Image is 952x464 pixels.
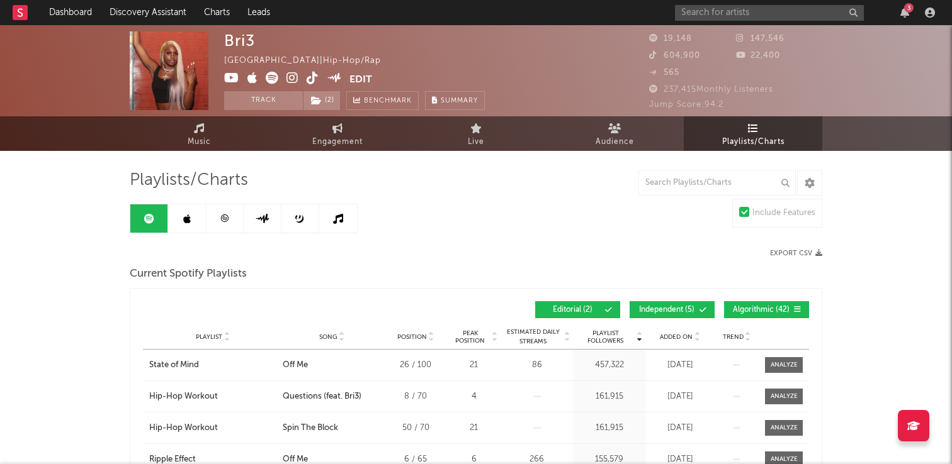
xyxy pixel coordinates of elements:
button: (2) [303,91,340,110]
span: 19,148 [649,35,692,43]
span: Music [188,135,211,150]
span: 22,400 [736,52,780,60]
span: ( 2 ) [303,91,341,110]
span: Jump Score: 94.2 [649,101,723,109]
span: Benchmark [364,94,412,109]
a: Engagement [268,116,407,151]
span: 237,415 Monthly Listeners [649,86,773,94]
button: Track [224,91,303,110]
a: Music [130,116,268,151]
a: Audience [545,116,684,151]
a: Playlists/Charts [684,116,822,151]
div: 3 [904,3,914,13]
div: [GEOGRAPHIC_DATA] | Hip-Hop/Rap [224,53,395,69]
span: Playlists/Charts [722,135,785,150]
input: Search for artists [675,5,864,21]
button: 3 [900,8,909,18]
span: 565 [649,69,679,77]
a: Live [407,116,545,151]
span: Summary [441,97,478,104]
span: 604,900 [649,52,700,60]
span: Live [468,135,484,150]
span: Engagement [312,135,363,150]
a: Benchmark [346,91,419,110]
div: Bri3 [224,31,255,50]
button: Summary [425,91,485,110]
span: 147,546 [736,35,785,43]
button: Edit [349,72,372,87]
span: Audience [596,135,634,150]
